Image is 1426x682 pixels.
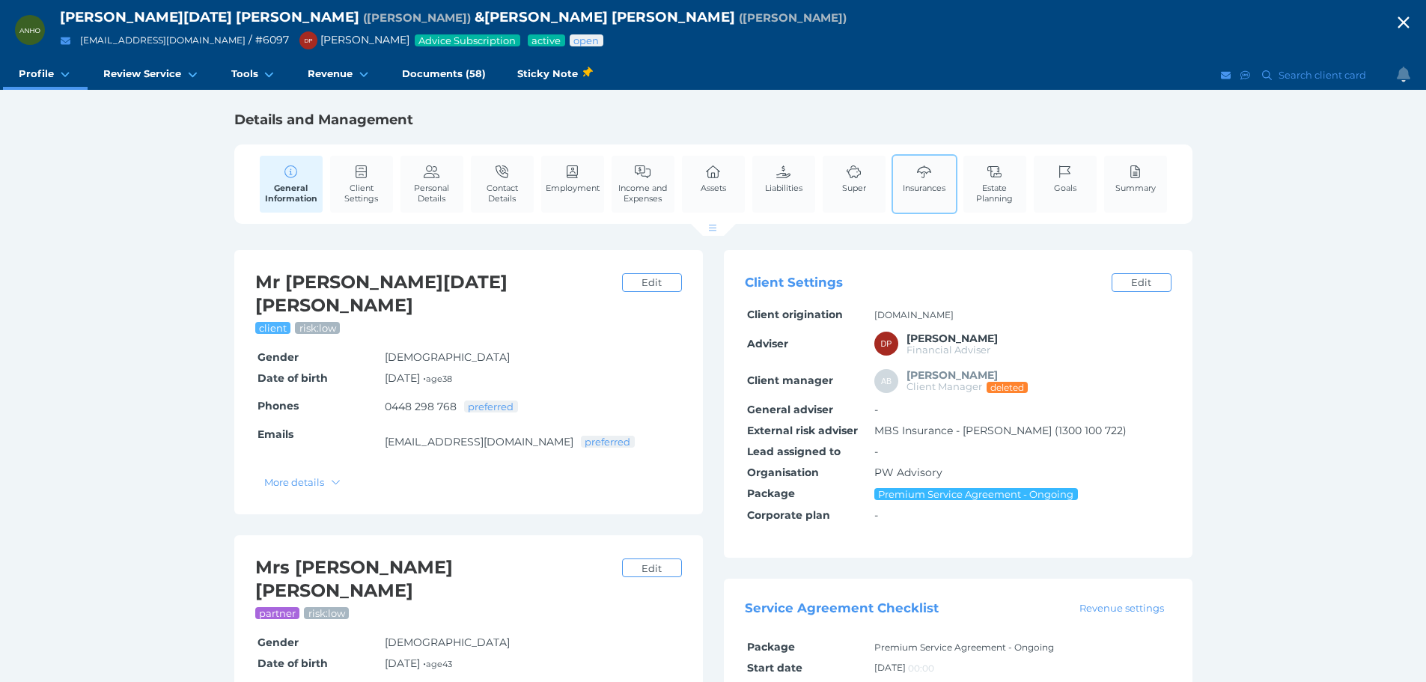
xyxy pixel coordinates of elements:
[907,380,982,392] span: Client Manager (DELETED)
[467,401,515,412] span: preferred
[635,562,668,574] span: Edit
[517,66,591,82] span: Sticky Note
[475,183,530,204] span: Contact Details
[418,34,517,46] span: Advice Subscription
[400,156,463,212] a: Personal Details
[15,15,45,45] div: Adam Noel Harry Osborne
[874,403,878,416] span: -
[615,183,671,204] span: Income and Expenses
[531,34,562,46] span: Service package status: Active service agreement in place
[877,488,1075,500] span: Premium Service Agreement - Ongoing
[258,472,348,491] button: More details
[903,183,945,193] span: Insurances
[1115,183,1156,193] span: Summary
[874,445,878,458] span: -
[292,33,409,46] span: [PERSON_NAME]
[584,436,632,448] span: preferred
[385,636,510,649] span: [DEMOGRAPHIC_DATA]
[385,371,452,385] span: [DATE] •
[1112,156,1160,201] a: Summary
[471,156,534,212] a: Contact Details
[385,435,573,448] a: [EMAIL_ADDRESS][DOMAIN_NAME]
[263,183,319,204] span: General Information
[299,322,338,334] span: risk: low
[747,403,833,416] span: General adviser
[231,67,258,80] span: Tools
[385,657,452,670] span: [DATE] •
[622,558,682,577] a: Edit
[872,658,1171,679] td: [DATE]
[258,399,299,412] span: Phones
[747,661,802,675] span: Start date
[426,374,452,384] small: age 38
[258,322,288,334] span: client
[747,640,795,654] span: Package
[1124,276,1157,288] span: Edit
[19,67,54,80] span: Profile
[1050,156,1080,201] a: Goals
[697,156,730,201] a: Assets
[234,111,1192,129] h1: Details and Management
[258,636,299,649] span: Gender
[19,26,40,34] span: ANHO
[747,508,830,522] span: Corporate plan
[258,350,299,364] span: Gender
[761,156,806,201] a: Liabilities
[258,427,293,441] span: Emails
[872,637,1171,658] td: Premium Service Agreement - Ongoing
[258,371,328,385] span: Date of birth
[745,275,843,290] span: Client Settings
[334,183,389,204] span: Client Settings
[881,377,892,386] span: AB
[747,466,819,479] span: Organisation
[80,34,246,46] a: [EMAIL_ADDRESS][DOMAIN_NAME]
[745,600,939,615] span: Service Agreement Checklist
[881,339,892,348] span: DP
[1073,602,1170,614] span: Revenue settings
[612,156,674,212] a: Income and Expenses
[963,156,1026,212] a: Estate Planning
[874,466,942,479] span: PW Advisory
[967,183,1023,204] span: Estate Planning
[1219,66,1234,85] button: Email
[874,332,898,356] div: David Parry
[386,60,502,90] a: Documents (58)
[842,183,866,193] span: Super
[60,8,359,25] span: [PERSON_NAME][DATE] [PERSON_NAME]
[747,374,833,387] span: Client manager
[255,271,615,317] h2: Mr [PERSON_NAME][DATE] [PERSON_NAME]
[385,350,510,364] span: [DEMOGRAPHIC_DATA]
[546,183,600,193] span: Employment
[907,368,998,382] span: Andre Burress (DELETED)
[872,305,1171,326] td: [DOMAIN_NAME]
[88,60,215,90] a: Review Service
[573,34,600,46] span: Advice status: Review not yet booked in
[874,369,898,393] div: Andre Burress
[874,508,878,522] span: -
[747,337,788,350] span: Adviser
[402,67,486,80] span: Documents (58)
[249,33,289,46] span: / # 6097
[542,156,603,201] a: Employment
[990,382,1025,393] span: deleted
[1276,69,1373,81] span: Search client card
[308,67,353,80] span: Revenue
[475,8,735,25] span: & [PERSON_NAME] [PERSON_NAME]
[747,424,858,437] span: External risk adviser
[56,31,75,50] button: Email
[907,332,998,345] span: David Parry
[1072,600,1171,615] a: Revenue settings
[908,663,934,674] span: 00:00
[292,60,386,90] a: Revenue
[258,476,328,488] span: More details
[899,156,949,201] a: Insurances
[907,344,990,356] span: Financial Adviser
[1054,183,1076,193] span: Goals
[701,183,726,193] span: Assets
[363,10,471,25] span: Preferred name
[1238,66,1253,85] button: SMS
[255,556,615,603] h2: Mrs [PERSON_NAME] [PERSON_NAME]
[308,607,347,619] span: risk: low
[385,399,457,412] a: 0448 298 768
[622,273,682,292] a: Edit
